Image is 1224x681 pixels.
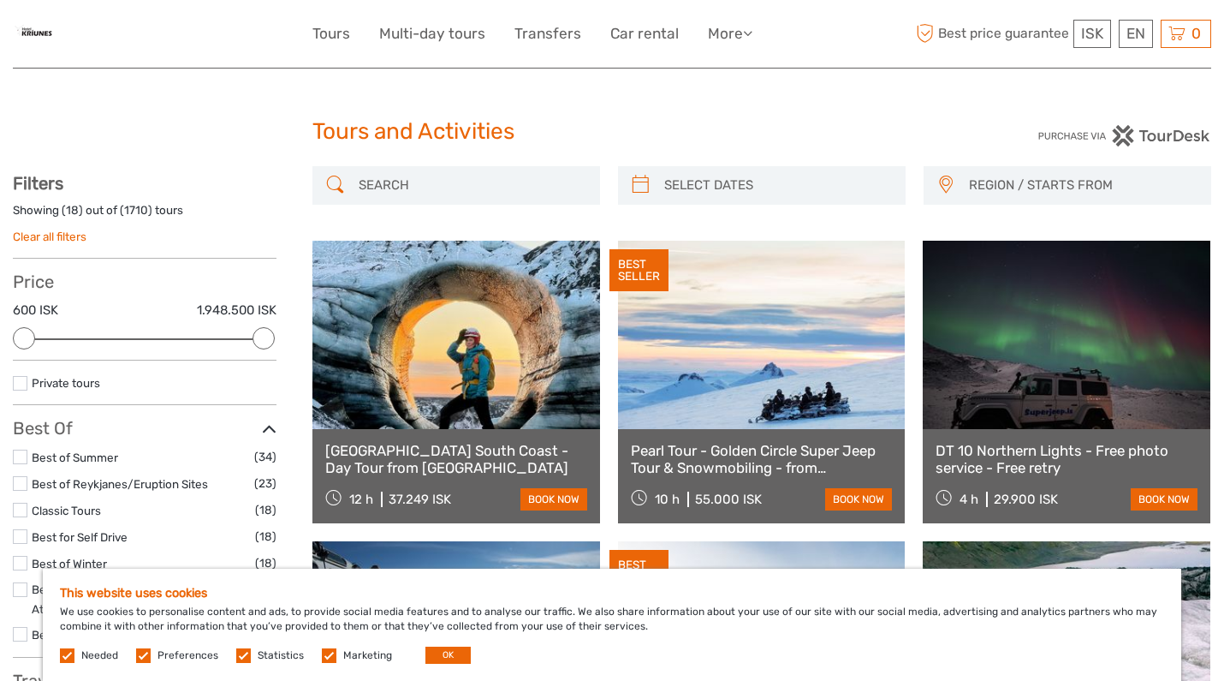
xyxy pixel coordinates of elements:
[1131,488,1197,511] a: book now
[1037,125,1211,146] img: PurchaseViaTourDesk.png
[32,557,107,570] a: Best of Winter
[255,553,276,573] span: (18)
[32,628,124,642] a: Best of Multi-Day
[13,418,276,439] h3: Best Of
[255,527,276,547] span: (18)
[514,21,581,46] a: Transfers
[343,648,392,663] label: Marketing
[708,21,752,46] a: More
[936,442,1197,477] a: DT 10 Northern Lights - Free photo service - Free retry
[1081,25,1103,42] span: ISK
[32,530,128,544] a: Best for Self Drive
[610,21,679,46] a: Car rental
[325,442,587,477] a: [GEOGRAPHIC_DATA] South Coast - Day Tour from [GEOGRAPHIC_DATA]
[1189,25,1203,42] span: 0
[657,170,897,200] input: SELECT DATES
[258,648,304,663] label: Statistics
[1119,20,1153,48] div: EN
[609,550,668,593] div: BEST SELLER
[13,272,276,292] h3: Price
[389,492,451,507] div: 37.249 ISK
[43,569,1181,681] div: We use cookies to personalise content and ads, to provide social media features and to analyse ou...
[961,171,1203,200] button: REGION / STARTS FROM
[352,170,591,200] input: SEARCH
[254,474,276,493] span: (23)
[254,447,276,467] span: (34)
[631,442,893,477] a: Pearl Tour - Golden Circle Super Jeep Tour & Snowmobiling - from [GEOGRAPHIC_DATA]
[32,504,101,517] a: Classic Tours
[66,202,79,218] label: 18
[197,302,276,320] label: 1.948.500 ISK
[13,302,58,320] label: 600 ISK
[32,477,208,491] a: Best of Reykjanes/Eruption Sites
[379,21,485,46] a: Multi-day tours
[124,202,148,218] label: 1710
[81,648,118,663] label: Needed
[32,451,118,464] a: Best of Summer
[695,492,762,507] div: 55.000 ISK
[13,202,276,229] div: Showing ( ) out of ( ) tours
[609,249,668,292] div: BEST SELLER
[13,230,86,243] a: Clear all filters
[312,21,350,46] a: Tours
[960,492,978,507] span: 4 h
[655,492,680,507] span: 10 h
[349,492,373,507] span: 12 h
[32,582,198,616] a: Best of [GEOGRAPHIC_DATA] - Attractions & Museums
[520,488,587,511] a: book now
[13,13,55,55] img: General Info:
[994,492,1058,507] div: 29.900 ISK
[32,376,100,390] a: Private tours
[60,586,1164,600] h5: This website uses cookies
[255,500,276,520] span: (18)
[825,488,892,511] a: book now
[912,20,1069,48] span: Best price guarantee
[157,648,218,663] label: Preferences
[312,118,912,146] h1: Tours and Activities
[13,173,63,194] strong: Filters
[425,647,471,664] button: OK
